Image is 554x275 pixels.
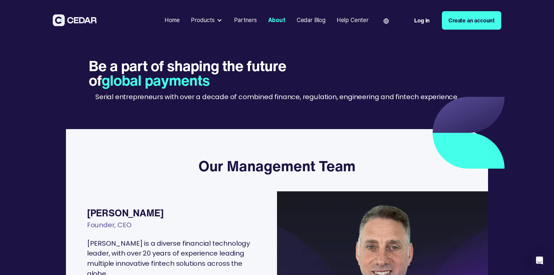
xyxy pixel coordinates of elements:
[408,11,436,30] a: Log in
[231,13,260,28] a: Partners
[89,59,315,88] h1: Be a part of shaping the future of
[334,13,371,28] a: Help Center
[384,18,389,24] img: world icon
[297,16,325,25] div: Cedar Blog
[87,206,263,220] div: [PERSON_NAME]
[265,13,288,28] a: About
[102,69,210,91] span: global payments
[165,16,180,25] div: Home
[95,92,459,102] p: Serial entrepreneurs with over a decade of combined finance, regulation, engineering and fintech ...
[442,11,501,30] a: Create an account
[414,16,430,25] div: Log in
[162,13,182,28] a: Home
[532,253,547,268] div: Open Intercom Messenger
[191,16,215,25] div: Products
[199,157,355,175] h3: Our Management Team
[268,16,286,25] div: About
[87,220,263,238] div: Founder, CEO
[234,16,257,25] div: Partners
[294,13,328,28] a: Cedar Blog
[337,16,369,25] div: Help Center
[188,14,226,28] div: Products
